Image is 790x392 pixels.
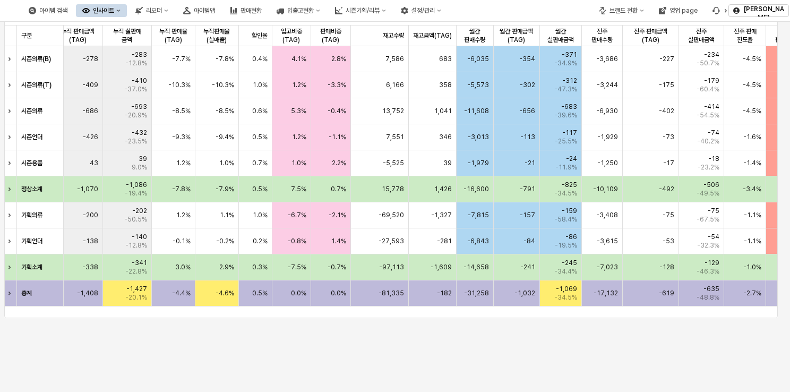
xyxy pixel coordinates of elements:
span: -25.5% [555,137,577,146]
span: -4.5% [743,55,762,63]
span: -11,608 [464,107,489,115]
span: -50.7% [697,59,719,67]
span: -34.9% [554,59,577,67]
span: 누적 판매율(TAG) [156,27,191,44]
span: 0.3% [252,263,268,271]
div: Expand row [4,280,18,306]
span: -12.8% [125,241,147,250]
button: 브랜드 전환 [592,4,650,17]
span: -791 [520,185,535,193]
span: -17 [663,159,674,167]
span: 재고금액(TAG) [414,31,452,40]
span: -113 [520,133,535,141]
span: -73 [663,133,674,141]
div: 영업 page [669,7,698,14]
span: -1,609 [431,263,452,271]
span: 2.9% [219,263,234,271]
span: -12.8% [125,59,147,67]
div: Expand row [4,98,18,124]
span: -48.8% [697,293,719,302]
span: -4.6% [216,289,234,297]
span: -182 [437,289,452,297]
span: -17,132 [594,289,618,297]
span: -202 [132,207,147,215]
span: 0.7% [331,185,347,193]
span: -10,109 [593,185,618,193]
span: -10.3% [212,81,234,89]
span: 월간 판매수량 [461,27,489,44]
span: 7,586 [386,55,405,63]
span: -23.5% [125,137,147,146]
span: 누적판매율(실매출) [200,27,234,44]
span: 5.3% [291,107,306,115]
button: 아이템맵 [177,4,221,17]
span: -0.2% [216,237,234,245]
span: -11.9% [555,163,577,172]
span: -6,035 [467,55,489,63]
span: -6,930 [596,107,618,115]
span: 0.6% [252,107,268,115]
span: 1.2% [292,133,306,141]
span: -492 [659,185,674,193]
span: 1,041 [435,107,452,115]
button: 설정/관리 [394,4,448,17]
span: 전주 실판매금액 [683,27,719,44]
button: 아이템 검색 [22,4,74,17]
span: -117 [562,129,577,137]
span: -1,086 [126,181,147,189]
strong: 시즌의류(T) [21,81,51,89]
strong: 시즌의류 [21,107,42,115]
span: -0.7% [328,263,347,271]
span: 월간 실판매금액 [544,27,577,44]
span: -1.1% [744,211,762,219]
span: -1,929 [597,133,618,141]
div: 시즌기획/리뷰 [346,7,380,14]
span: -426 [83,133,98,141]
span: -338 [82,263,98,271]
span: -19.5% [555,241,577,250]
span: -97,113 [380,263,405,271]
span: 358 [440,81,452,89]
span: 1.1% [220,211,234,219]
span: -5,525 [383,159,405,167]
span: -619 [659,289,674,297]
span: 누적 판매금액(TAG) [57,27,98,44]
span: -129 [705,259,719,267]
span: -21 [525,159,535,167]
span: -34.5% [554,293,577,302]
strong: 시즌용품 [21,159,42,167]
div: 리오더 [129,4,175,17]
span: -7.5% [288,263,306,271]
span: -1,069 [556,285,577,293]
span: 1.0% [253,81,268,89]
span: -302 [520,81,535,89]
span: -5,573 [467,81,489,89]
span: 할인율 [252,31,268,40]
span: 0.4% [252,55,268,63]
span: -825 [562,181,577,189]
span: -7.8% [216,55,234,63]
span: 0.0% [331,289,347,297]
span: -53 [663,237,674,245]
span: -0.8% [288,237,306,245]
span: -47.3% [554,85,577,93]
span: -54 [708,233,719,241]
span: -200 [83,211,98,219]
span: -7,815 [468,211,489,219]
span: -354 [519,55,535,63]
span: 전주 판매 진도율 [728,27,761,44]
span: -20.9% [125,111,147,120]
span: -3,615 [597,237,618,245]
span: 2.2% [332,159,347,167]
span: -693 [131,103,147,111]
span: -9.4% [216,133,234,141]
span: -16,600 [463,185,489,193]
span: 1.0% [219,159,234,167]
div: Expand row [4,46,18,72]
span: 43 [90,159,98,167]
span: 입고비중(TAG) [277,27,306,44]
span: 683 [440,55,452,63]
span: -506 [703,181,719,189]
span: -34.5% [554,189,577,198]
div: 아이템맵 [194,7,215,14]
